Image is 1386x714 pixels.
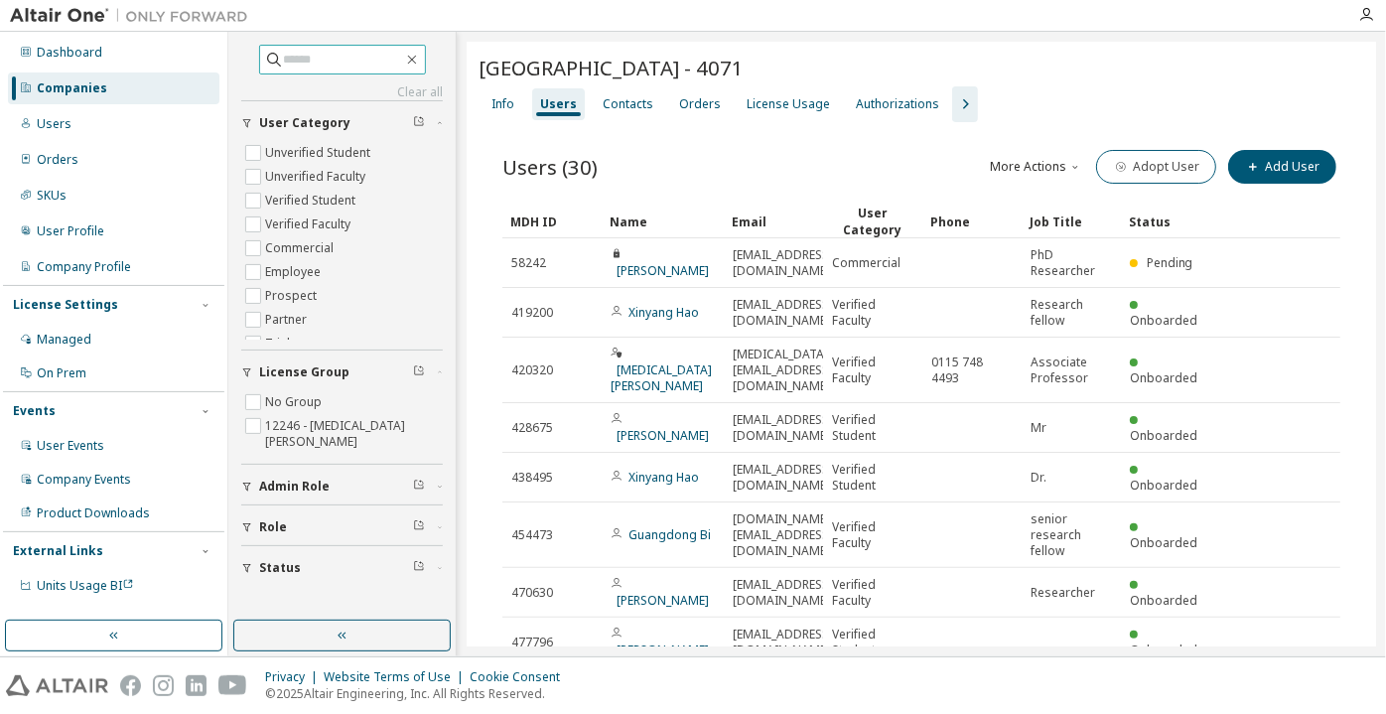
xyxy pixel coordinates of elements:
div: Authorizations [856,96,939,112]
span: Clear filter [413,519,425,535]
div: Managed [37,332,91,348]
a: Clear all [241,84,443,100]
button: Admin Role [241,465,443,508]
div: MDH ID [510,206,594,237]
div: Cookie Consent [470,669,572,685]
label: 12246 - [MEDICAL_DATA][PERSON_NAME] [265,414,443,454]
div: SKUs [37,188,67,204]
img: facebook.svg [120,675,141,696]
span: Onboarded [1130,477,1197,494]
p: © 2025 Altair Engineering, Inc. All Rights Reserved. [265,685,572,702]
span: Role [259,519,287,535]
div: User Profile [37,223,104,239]
span: Onboarded [1130,534,1197,551]
div: Orders [679,96,721,112]
div: User Events [37,438,104,454]
button: Status [241,546,443,590]
a: Guangdong Bi [628,526,711,543]
div: External Links [13,543,103,559]
span: Clear filter [413,560,425,576]
div: Job Title [1030,206,1113,237]
span: Users (30) [502,153,598,181]
a: [PERSON_NAME] [617,427,709,444]
label: Verified Student [265,189,359,213]
span: Units Usage BI [37,577,134,594]
span: Admin Role [259,479,330,495]
div: Company Events [37,472,131,488]
img: altair_logo.svg [6,675,108,696]
span: License Group [259,364,349,380]
label: Unverified Faculty [265,165,369,189]
label: Trial [265,332,294,356]
span: 454473 [511,527,553,543]
button: License Group [241,351,443,394]
span: User Category [259,115,350,131]
label: Verified Faculty [265,213,354,236]
div: Name [610,206,716,237]
div: Product Downloads [37,505,150,521]
a: [PERSON_NAME] [617,262,709,279]
span: 58242 [511,255,546,271]
span: Research fellow [1031,297,1112,329]
span: Clear filter [413,364,425,380]
a: Xinyang Hao [628,469,699,486]
span: Clear filter [413,479,425,495]
img: instagram.svg [153,675,174,696]
span: Onboarded [1130,427,1197,444]
span: Associate Professor [1031,355,1112,386]
span: Verified Faculty [832,577,913,609]
a: Xinyang Hao [628,304,699,321]
div: Orders [37,152,78,168]
span: Pending [1147,254,1193,271]
div: On Prem [37,365,86,381]
label: Employee [265,260,325,284]
span: PhD Researcher [1031,247,1112,279]
span: [EMAIL_ADDRESS][DOMAIN_NAME] [733,297,833,329]
img: linkedin.svg [186,675,207,696]
span: 420320 [511,362,553,378]
span: Verified Faculty [832,519,913,551]
span: 428675 [511,420,553,436]
span: Verified Student [832,627,913,658]
div: Phone [930,206,1014,237]
span: Verified Student [832,462,913,494]
span: [DOMAIN_NAME][EMAIL_ADDRESS][DOMAIN_NAME] [733,511,833,559]
img: Altair One [10,6,258,26]
a: [MEDICAL_DATA][PERSON_NAME] [611,361,712,394]
span: [EMAIL_ADDRESS][DOMAIN_NAME] [733,462,833,494]
span: 419200 [511,305,553,321]
label: Unverified Student [265,141,374,165]
div: Info [491,96,514,112]
div: Contacts [603,96,653,112]
div: Privacy [265,669,324,685]
button: Add User [1228,150,1336,184]
div: Users [37,116,71,132]
div: Dashboard [37,45,102,61]
label: Partner [265,308,311,332]
span: Researcher [1031,585,1095,601]
div: Companies [37,80,107,96]
span: [EMAIL_ADDRESS][DOMAIN_NAME] [733,577,833,609]
label: Prospect [265,284,321,308]
div: User Category [831,205,914,238]
span: Verified Faculty [832,355,913,386]
span: [EMAIL_ADDRESS][DOMAIN_NAME] [733,247,833,279]
span: [MEDICAL_DATA][EMAIL_ADDRESS][DOMAIN_NAME] [733,347,833,394]
div: License Settings [13,297,118,313]
span: 438495 [511,470,553,486]
div: Events [13,403,56,419]
label: Commercial [265,236,338,260]
a: [PERSON_NAME] [617,592,709,609]
button: User Category [241,101,443,145]
span: Onboarded [1130,312,1197,329]
span: Verified Faculty [832,297,913,329]
button: Adopt User [1096,150,1216,184]
span: 477796 [511,635,553,650]
span: Status [259,560,301,576]
div: Status [1129,206,1212,237]
span: Onboarded [1130,369,1197,386]
label: No Group [265,390,326,414]
span: Verified Student [832,412,913,444]
div: Website Terms of Use [324,669,470,685]
div: Email [732,206,815,237]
